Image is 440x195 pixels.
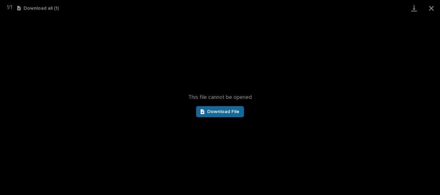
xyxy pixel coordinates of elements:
span: This file cannot be opened [188,94,252,101]
a: Download File [196,106,244,117]
span: 1 [10,4,12,10]
span: 1 [7,4,9,10]
span: Download File [207,109,239,114]
button: Download all (1) [17,6,59,11]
